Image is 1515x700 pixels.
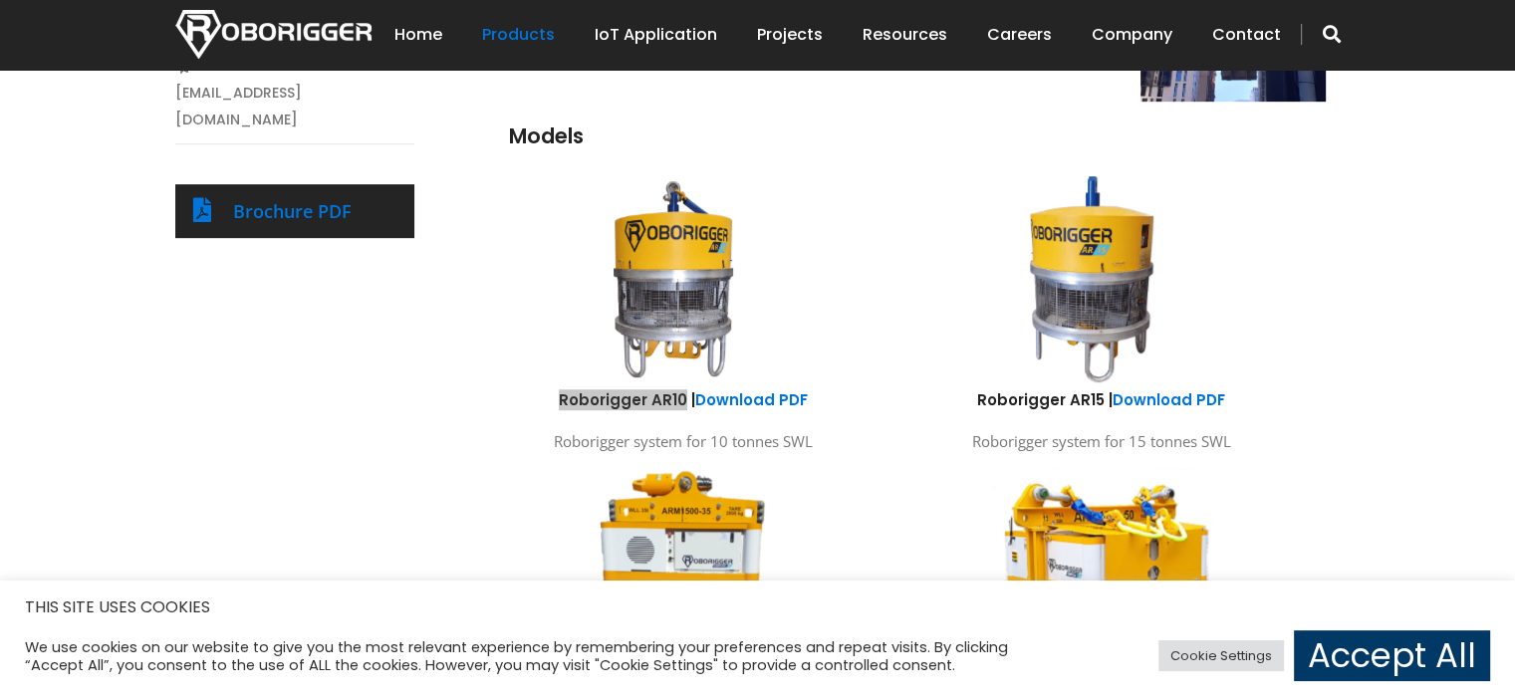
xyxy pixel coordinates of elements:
a: Company [1092,4,1172,66]
p: Roborigger system for 15 tonnes SWL [907,428,1296,455]
a: Brochure PDF [233,199,352,223]
h3: Models [509,121,1326,150]
a: IoT Application [595,4,717,66]
div: We use cookies on our website to give you the most relevant experience by remembering your prefer... [25,638,1051,674]
a: Download PDF [695,389,808,410]
a: Home [394,4,442,66]
a: Projects [757,4,823,66]
a: Careers [987,4,1052,66]
img: Nortech [175,10,372,59]
a: Products [482,4,555,66]
a: Resources [863,4,947,66]
h6: Roborigger AR15 | [907,389,1296,410]
p: Roborigger system for 10 tonnes SWL [489,428,878,455]
a: Accept All [1294,630,1490,681]
a: Contact [1212,4,1281,66]
a: [EMAIL_ADDRESS][DOMAIN_NAME] [175,80,414,133]
h5: THIS SITE USES COOKIES [25,594,1490,620]
h6: Roborigger AR10 | [489,389,878,410]
a: Cookie Settings [1158,640,1284,671]
a: Download PDF [1113,389,1225,410]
